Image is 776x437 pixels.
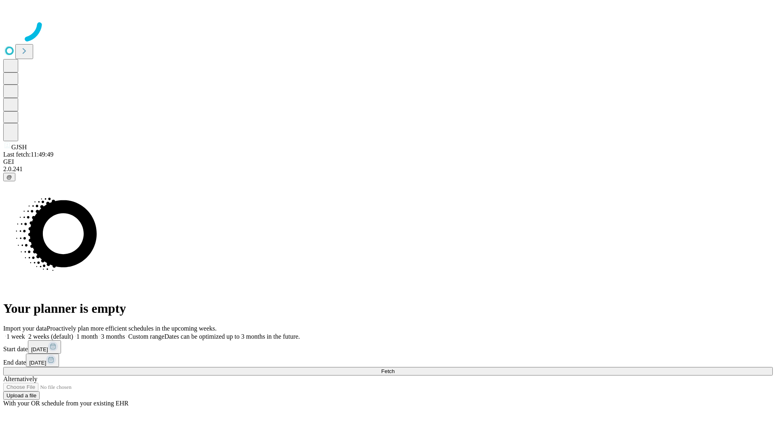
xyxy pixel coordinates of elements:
[11,144,27,151] span: GJSH
[28,340,61,354] button: [DATE]
[6,333,25,340] span: 1 week
[28,333,73,340] span: 2 weeks (default)
[381,368,394,374] span: Fetch
[3,151,53,158] span: Last fetch: 11:49:49
[76,333,98,340] span: 1 month
[3,173,15,181] button: @
[3,301,773,316] h1: Your planner is empty
[101,333,125,340] span: 3 months
[3,367,773,375] button: Fetch
[128,333,164,340] span: Custom range
[3,354,773,367] div: End date
[3,400,129,407] span: With your OR schedule from your existing EHR
[3,158,773,165] div: GEI
[26,354,59,367] button: [DATE]
[3,325,47,332] span: Import your data
[31,346,48,352] span: [DATE]
[29,360,46,366] span: [DATE]
[6,174,12,180] span: @
[3,391,40,400] button: Upload a file
[164,333,300,340] span: Dates can be optimized up to 3 months in the future.
[3,165,773,173] div: 2.0.241
[3,375,37,382] span: Alternatively
[3,340,773,354] div: Start date
[47,325,217,332] span: Proactively plan more efficient schedules in the upcoming weeks.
